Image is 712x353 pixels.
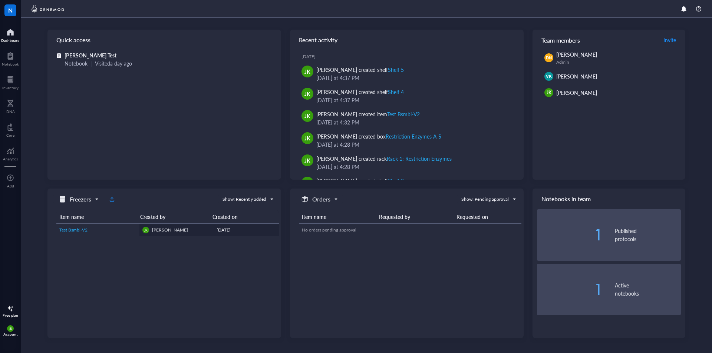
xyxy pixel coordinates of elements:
[2,50,19,66] a: Notebook
[59,227,88,233] span: Test Bsmbi-V2
[615,227,681,243] div: Published protocols
[316,66,404,74] div: [PERSON_NAME] created shelf
[546,55,552,61] span: DN
[6,121,14,137] a: Core
[152,227,188,233] span: [PERSON_NAME]
[3,313,18,317] div: Free plan
[56,210,137,224] th: Item name
[316,132,441,140] div: [PERSON_NAME] created box
[316,96,512,104] div: [DATE] at 4:37 PM
[537,227,603,242] div: 1
[70,195,91,204] h5: Freezers
[3,157,18,161] div: Analytics
[376,210,453,224] th: Requested by
[6,133,14,137] div: Core
[304,156,310,164] span: JK
[222,196,266,203] div: Show: Recently added
[388,66,404,73] div: Shelf 5
[386,133,441,140] div: Restriction Enzymes A-S
[299,210,376,224] th: Item name
[296,107,518,129] a: JK[PERSON_NAME] created itemTest Bsmbi-V2[DATE] at 4:32 PM
[296,85,518,107] a: JK[PERSON_NAME] created shelfShelf 4[DATE] at 4:37 PM
[6,109,15,114] div: DNA
[8,6,13,15] span: N
[296,129,518,151] a: JK[PERSON_NAME] created boxRestriction Enzymes A-S[DATE] at 4:28 PM
[296,63,518,85] a: JK[PERSON_NAME] created shelfShelf 5[DATE] at 4:37 PM
[316,110,420,118] div: [PERSON_NAME] created item
[304,134,310,142] span: JK
[316,140,512,149] div: [DATE] at 4:28 PM
[615,281,681,297] div: Active notebooks
[296,151,518,174] a: JK[PERSON_NAME] created rackRack 1: Restriction Enzymes[DATE] at 4:28 PM
[537,282,603,297] div: 1
[556,73,597,80] span: [PERSON_NAME]
[302,227,518,233] div: No orders pending approval
[47,30,281,50] div: Quick access
[2,74,19,90] a: Inventory
[1,38,20,43] div: Dashboard
[90,59,92,67] div: |
[2,86,19,90] div: Inventory
[533,30,685,50] div: Team members
[316,88,404,96] div: [PERSON_NAME] created shelf
[3,332,18,336] div: Account
[301,54,518,60] div: [DATE]
[2,62,19,66] div: Notebook
[7,184,14,188] div: Add
[454,210,521,224] th: Requested on
[387,110,420,118] div: Test Bsmbi-V2
[556,59,678,65] div: Admin
[290,30,524,50] div: Recent activity
[95,59,132,67] div: Visited a day ago
[316,163,512,171] div: [DATE] at 4:28 PM
[556,51,597,58] span: [PERSON_NAME]
[1,26,20,43] a: Dashboard
[663,34,676,46] button: Invite
[304,67,310,76] span: JK
[210,210,273,224] th: Created on
[304,90,310,98] span: JK
[547,89,551,96] span: JK
[30,4,66,13] img: genemod-logo
[556,89,597,96] span: [PERSON_NAME]
[316,118,512,126] div: [DATE] at 4:32 PM
[217,227,276,233] div: [DATE]
[9,327,12,331] span: JK
[387,155,451,162] div: Rack 1: Restriction Enzymes
[316,154,452,163] div: [PERSON_NAME] created rack
[137,210,210,224] th: Created by
[546,73,551,80] span: VK
[3,145,18,161] a: Analytics
[65,51,116,59] span: [PERSON_NAME] Test
[6,97,15,114] a: DNA
[65,59,88,67] div: Notebook
[312,195,330,204] h5: Orders
[59,227,136,233] a: Test Bsmbi-V2
[316,74,512,82] div: [DATE] at 4:37 PM
[388,88,404,96] div: Shelf 4
[304,112,310,120] span: JK
[663,36,676,44] span: Invite
[533,189,685,209] div: Notebooks in team
[144,228,148,232] span: JK
[461,196,509,203] div: Show: Pending approval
